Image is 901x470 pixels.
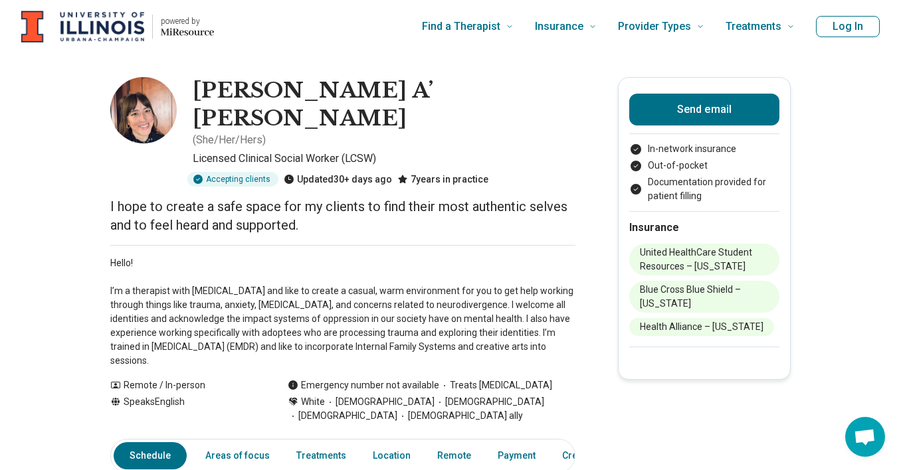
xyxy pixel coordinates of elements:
span: [DEMOGRAPHIC_DATA] [325,395,435,409]
a: Open chat [845,417,885,457]
button: Send email [629,94,779,125]
p: Hello! I’m a therapist with [MEDICAL_DATA] and like to create a casual, warm environment for you ... [110,256,575,368]
span: [DEMOGRAPHIC_DATA] ally [397,409,523,423]
span: White [301,395,325,409]
li: United HealthCare Student Resources – [US_STATE] [629,244,779,275]
div: Accepting clients [187,172,278,187]
li: Documentation provided for patient filling [629,175,779,203]
a: Schedule [114,442,187,469]
span: Treatments [726,17,781,36]
li: Health Alliance – [US_STATE] [629,318,774,336]
ul: Payment options [629,142,779,203]
li: Out-of-pocket [629,159,779,173]
span: [DEMOGRAPHIC_DATA] [435,395,544,409]
div: Remote / In-person [110,378,261,392]
h2: Insurance [629,220,779,236]
p: ( She/Her/Hers ) [193,132,266,148]
div: Updated 30+ days ago [284,172,392,187]
span: [DEMOGRAPHIC_DATA] [288,409,397,423]
img: Leah A’ Hearn, Licensed Clinical Social Worker (LCSW) [110,77,177,143]
span: Find a Therapist [422,17,500,36]
li: In-network insurance [629,142,779,156]
a: Home page [21,5,214,48]
button: Log In [816,16,880,37]
div: Emergency number not available [288,378,439,392]
a: Areas of focus [197,442,278,469]
span: Insurance [535,17,583,36]
span: Provider Types [618,17,691,36]
a: Payment [490,442,544,469]
h1: [PERSON_NAME] A’ [PERSON_NAME] [193,77,575,132]
div: 7 years in practice [397,172,488,187]
a: Remote [429,442,479,469]
p: Licensed Clinical Social Worker (LCSW) [193,151,575,167]
div: Speaks English [110,395,261,423]
a: Location [365,442,419,469]
p: powered by [161,16,214,27]
span: Treats [MEDICAL_DATA] [439,378,552,392]
li: Blue Cross Blue Shield – [US_STATE] [629,281,779,313]
a: Credentials [554,442,621,469]
a: Treatments [288,442,354,469]
p: I hope to create a safe space for my clients to find their most authentic selves and to feel hear... [110,197,575,234]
